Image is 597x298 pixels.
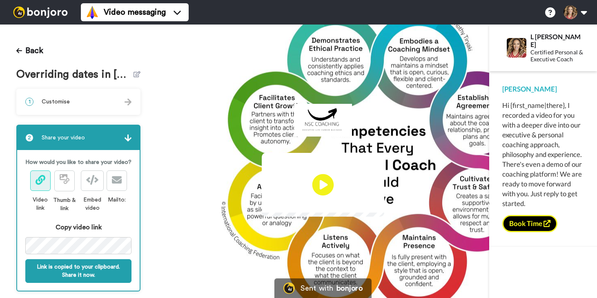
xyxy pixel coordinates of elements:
span: Video messaging [104,7,166,18]
span: Share your video [42,134,85,142]
a: Bonjoro LogoSent withbonjoro [274,278,372,298]
button: Book Time [502,215,557,232]
div: 1Customise [16,89,140,115]
span: Customise [42,98,70,106]
button: Back [16,41,43,60]
span: 1 [25,98,33,106]
div: Embed video [78,196,107,212]
p: How would you like to share your video? [25,158,131,166]
div: Sent with [301,285,333,292]
img: arrow.svg [125,134,131,141]
img: Bonjoro Logo [283,282,295,294]
div: bonjoro [336,285,363,292]
div: Thumb & link [51,196,78,213]
div: Hi {first_name|there}, I recorded a video for you with a deeper dive into our executive & persona... [502,101,584,208]
img: a7b7d520-19f6-4c73-8418-a94473e40255 [294,104,352,137]
button: Link is copied to your clipboard. Share it now. [25,259,131,283]
div: Certified Personal & Executive Coach [530,49,584,63]
img: bj-logo-header-white.svg [10,7,71,18]
img: vm-color.svg [86,6,99,19]
img: Full screen [369,197,377,205]
div: Video link [30,196,51,212]
div: Copy video link [25,222,131,232]
div: Mailto: [107,196,127,204]
img: Profile Image [507,38,526,58]
img: arrow.svg [125,99,131,105]
span: 2 [25,134,33,142]
span: Overriding dates in [DOMAIN_NAME] [16,69,134,81]
div: [PERSON_NAME] [502,84,584,94]
div: L [PERSON_NAME] [530,33,584,48]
